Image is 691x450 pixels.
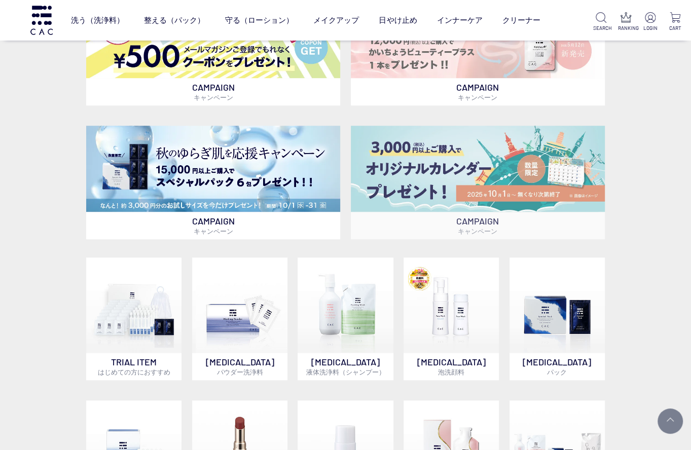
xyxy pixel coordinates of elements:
a: スペシャルパックお試しプレゼント スペシャルパックお試しプレゼント CAMPAIGNキャンペーン [86,126,340,239]
p: LOGIN [642,24,658,32]
a: RANKING [617,12,633,32]
a: クリーナー [502,7,540,34]
img: カレンダープレゼント [351,126,605,212]
a: [MEDICAL_DATA]液体洗浄料（シャンプー） [298,257,393,380]
span: キャンペーン [458,227,497,235]
p: CAMPAIGN [86,212,340,239]
a: [MEDICAL_DATA]パック [510,257,605,380]
span: キャンペーン [458,93,497,101]
p: [MEDICAL_DATA] [510,353,605,380]
a: インナーケア [437,7,483,34]
a: カレンダープレゼント カレンダープレゼント CAMPAIGNキャンペーン [351,126,605,239]
p: CAMPAIGN [351,78,605,105]
a: 守る（ローション） [225,7,293,34]
span: 泡洗顔料 [438,368,464,376]
img: logo [29,6,54,34]
span: パック [547,368,567,376]
p: TRIAL ITEM [86,353,181,380]
p: CAMPAIGN [86,78,340,105]
a: [MEDICAL_DATA]パウダー洗浄料 [192,257,287,380]
img: スペシャルパックお試しプレゼント [86,126,340,212]
p: CART [667,24,683,32]
a: 洗う（洗浄料） [70,7,124,34]
p: RANKING [617,24,633,32]
a: 泡洗顔料 [MEDICAL_DATA]泡洗顔料 [404,257,499,380]
img: トライアルセット [86,257,181,353]
span: パウダー洗浄料 [216,368,263,376]
span: キャンペーン [194,227,233,235]
p: [MEDICAL_DATA] [192,353,287,380]
a: トライアルセット TRIAL ITEMはじめての方におすすめ [86,257,181,380]
p: [MEDICAL_DATA] [298,353,393,380]
a: SEARCH [593,12,609,32]
a: LOGIN [642,12,658,32]
a: 日やけ止め [379,7,417,34]
span: はじめての方におすすめ [98,368,170,376]
a: CART [667,12,683,32]
span: 液体洗浄料（シャンプー） [306,368,385,376]
p: CAMPAIGN [351,212,605,239]
span: キャンペーン [194,93,233,101]
a: メイクアップ [313,7,359,34]
p: SEARCH [593,24,609,32]
img: 泡洗顔料 [404,257,499,353]
a: 整える（パック） [144,7,205,34]
p: [MEDICAL_DATA] [404,353,499,380]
